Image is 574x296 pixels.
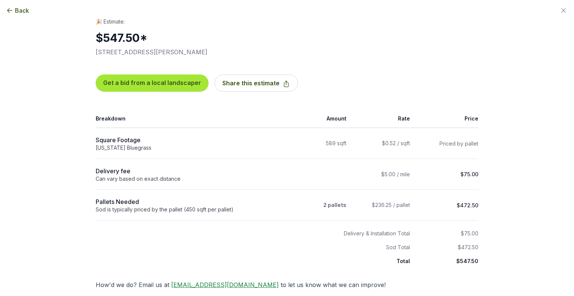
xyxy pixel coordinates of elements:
td: $5.00 / mile [351,159,415,190]
th: Total [96,251,414,265]
div: Can vary based on exact distance [96,176,283,182]
td: $472.50 [414,190,478,221]
td: $0.52 / sqft [351,128,415,159]
button: Share this estimate [215,74,298,92]
td: $547.50 [414,251,478,265]
h1: 🎉 Estimate: [96,18,478,28]
td: $472.50 [414,238,478,251]
th: Amount [287,110,351,128]
span: Back [15,6,29,15]
div: Pallets Needed [96,197,283,206]
th: Price [414,110,478,128]
div: [US_STATE] Bluegrass [96,144,283,151]
td: Priced by pallet [414,128,478,159]
p: [STREET_ADDRESS][PERSON_NAME] [96,48,478,57]
a: [EMAIL_ADDRESS][DOMAIN_NAME] [171,281,279,289]
th: Delivery & Installation Total [96,220,414,238]
td: 589 sqft [287,128,351,159]
span: $75.00 [461,230,478,237]
strong: 2 pallets [323,202,346,208]
button: Get a bid from a local landscaper [96,74,209,92]
h2: $547.50 * [96,31,215,45]
td: $75.00 [414,159,478,190]
td: $236.25 / pallet [351,190,415,221]
button: Back [6,6,29,15]
p: How'd we do? Email us at to let us know what we can improve! [96,280,478,289]
th: Rate [351,110,415,128]
th: Breakdown [96,110,287,128]
th: Sod Total [96,238,414,251]
div: Square Footage [96,135,283,144]
div: Delivery fee [96,167,283,176]
div: Sod is typically priced by the pallet (450 sqft per pallet) [96,206,283,213]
